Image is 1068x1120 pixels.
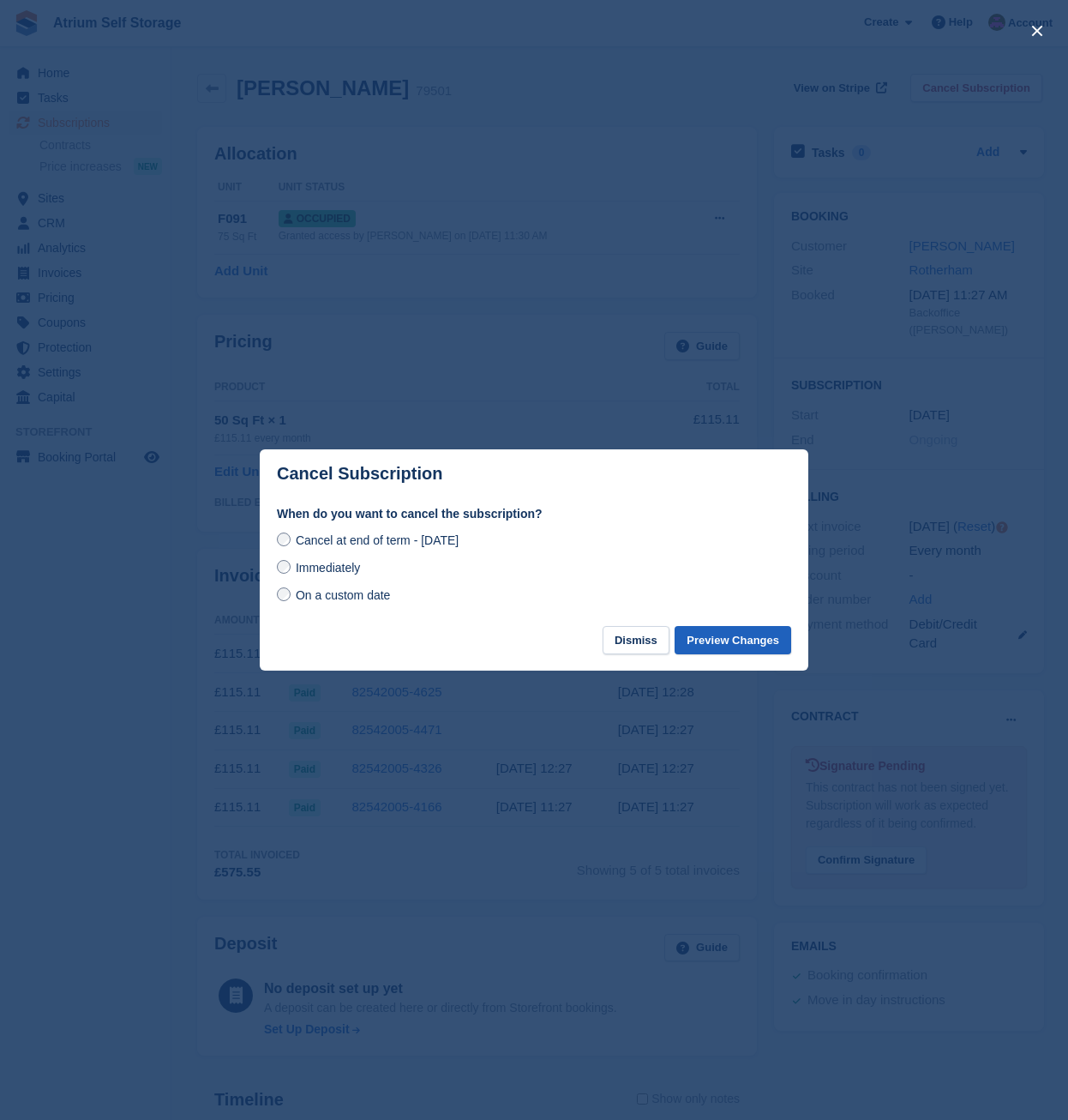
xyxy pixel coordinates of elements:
[296,588,391,602] span: On a custom date
[277,464,442,484] p: Cancel Subscription
[603,626,669,654] button: Dismiss
[277,505,791,523] label: When do you want to cancel the subscription?
[675,626,791,654] button: Preview Changes
[277,560,291,574] input: Immediately
[296,533,459,547] span: Cancel at end of term - [DATE]
[277,587,291,601] input: On a custom date
[1023,17,1051,45] button: close
[296,561,360,575] span: Immediately
[277,533,291,546] input: Cancel at end of term - [DATE]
